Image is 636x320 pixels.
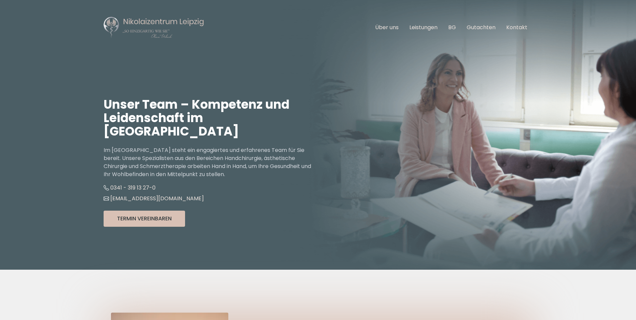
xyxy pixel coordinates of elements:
[104,146,318,178] p: Im [GEOGRAPHIC_DATA] steht ein engagiertes und erfahrenes Team für Sie bereit. Unsere Spezialiste...
[104,98,318,138] h1: Unser Team – Kompetenz und Leidenschaft im [GEOGRAPHIC_DATA]
[104,211,185,227] button: Termin Vereinbaren
[467,23,496,31] a: Gutachten
[375,23,399,31] a: Über uns
[409,23,438,31] a: Leistungen
[448,23,456,31] a: BG
[104,184,156,192] a: 0341 - 319 13 27-0
[104,195,204,202] a: [EMAIL_ADDRESS][DOMAIN_NAME]
[506,23,527,31] a: Kontakt
[104,16,204,39] img: Nikolaizentrum Leipzig Logo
